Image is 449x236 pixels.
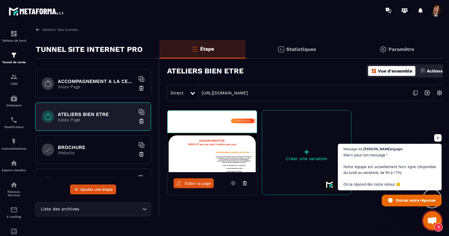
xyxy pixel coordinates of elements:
img: stats.20deebd0.svg [277,46,285,53]
p: Espace membre [2,168,26,172]
img: formation [10,30,18,37]
a: automationsautomationsEspace membre [2,155,26,176]
div: Search for option [35,202,151,216]
img: image [167,110,257,172]
img: automations [10,138,18,145]
a: schedulerschedulerPlanificateur [2,112,26,133]
img: email [10,206,18,213]
p: Statistiques [286,46,316,52]
h6: ACCOMPAGNEMENT A LA CERTIFICATION HAS [58,78,135,84]
img: automations [10,95,18,102]
img: formation [10,73,18,81]
h6: BROCHURE [58,144,135,150]
a: emailemailE-mailing [2,201,26,223]
input: Search for option [80,206,141,213]
p: Sales Page [58,84,135,89]
span: [PERSON_NAME]équipe [363,147,403,151]
p: Actions [427,68,443,73]
span: Ajouter une étape [80,186,113,193]
img: accountant [10,228,18,235]
p: Vue d'ensemble [378,68,412,73]
p: Planificateur [2,125,26,129]
span: Merci pour ton message ! Notre équipe est actuellement hors ligne (disponible du lundi au vendred... [343,152,436,187]
p: Étape [200,46,214,52]
img: dashboard-orange.40269519.svg [371,68,377,74]
p: E-mailing [2,215,26,218]
p: CRM [2,82,26,85]
span: Direct [170,90,183,95]
img: logo [9,6,64,17]
p: Réseaux Sociaux [2,190,26,197]
img: automations [10,159,18,167]
h6: ATELIERS BIEN ETRE [58,111,135,117]
a: Ouvrir le chat [423,211,442,230]
p: + [262,147,351,156]
a: formationformationTunnel de vente [2,47,26,68]
img: formation [10,52,18,59]
span: Message de [343,147,362,151]
p: Tableau de bord [2,39,26,42]
img: bars-o.4a397970.svg [191,45,199,53]
a: automationsautomationsWebinaire [2,90,26,112]
a: Gestion des tunnels [35,27,78,32]
img: arrow-next.bcc2205e.svg [421,87,433,99]
h3: ATELIERS BIEN ETRE [167,67,244,75]
img: trash [138,118,145,124]
p: Créer une variation [262,156,351,161]
p: Webinaire [2,104,26,107]
a: formationformationTableau de bord [2,25,26,47]
span: Éditer la page [185,181,211,186]
p: Paramètre [388,46,414,52]
img: trash [138,151,145,157]
a: social-networksocial-networkRéseaux Sociaux [2,176,26,201]
a: automationsautomationsAutomatisations [2,133,26,155]
img: arrow [35,27,41,32]
img: setting-w.858f3a88.svg [434,87,445,99]
span: 1 [434,223,443,232]
img: actions.d6e523a2.png [420,68,426,74]
p: Automatisations [2,147,26,150]
a: Éditer la page [174,178,214,188]
a: [URL][DOMAIN_NAME] [199,90,248,95]
img: setting-gr.5f69749f.svg [380,46,387,53]
span: Liste des archives [39,206,80,213]
button: Ajouter une étape [70,184,116,194]
p: Sales Page [58,117,135,122]
span: Entrez votre réponse [396,195,435,206]
img: scheduler [10,116,18,124]
img: social-network [10,181,18,188]
a: formationformationCRM [2,68,26,90]
p: Tunnel de vente [2,60,26,64]
p: TUNNEL SITE INTERNET PRO [36,43,143,56]
p: Website [58,150,135,155]
img: trash [138,85,145,91]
